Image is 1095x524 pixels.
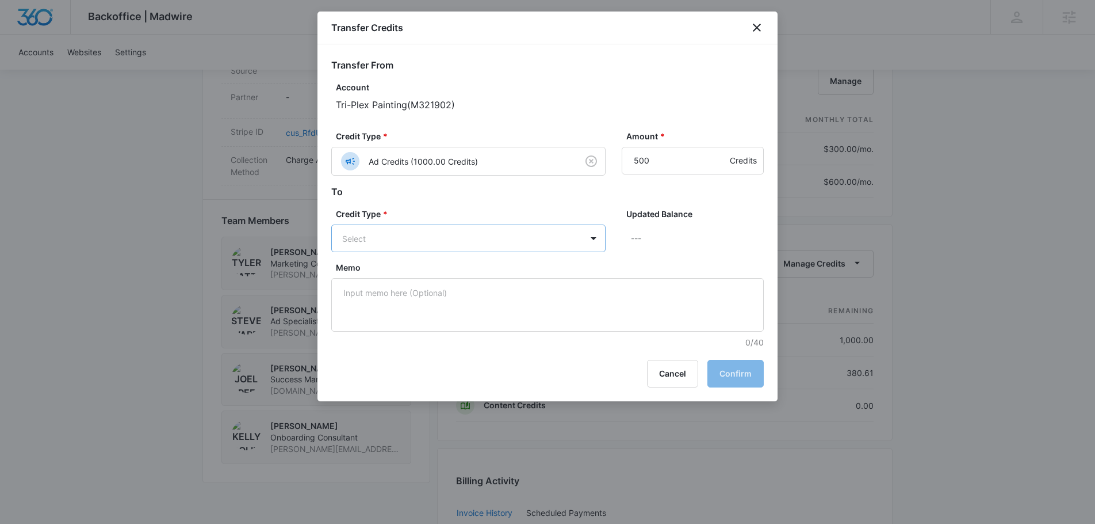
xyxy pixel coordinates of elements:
h2: To [331,185,764,199]
h1: Transfer Credits [331,21,403,35]
button: Clear [582,152,600,170]
p: Tri-Plex Painting ( M321902 ) [336,98,764,112]
p: 0/40 [336,336,764,348]
div: Select [342,233,567,245]
div: Credits [730,147,757,174]
button: Cancel [647,360,698,388]
label: Credit Type [336,130,610,142]
p: Account [336,81,764,93]
button: close [750,21,764,35]
p: Ad Credits (1000.00 Credits) [369,155,478,168]
label: Amount [626,130,768,142]
h2: Transfer From [331,58,764,72]
p: --- [631,225,764,252]
label: Updated Balance [626,208,768,220]
label: Credit Type [336,208,610,220]
label: Memo [336,261,768,274]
